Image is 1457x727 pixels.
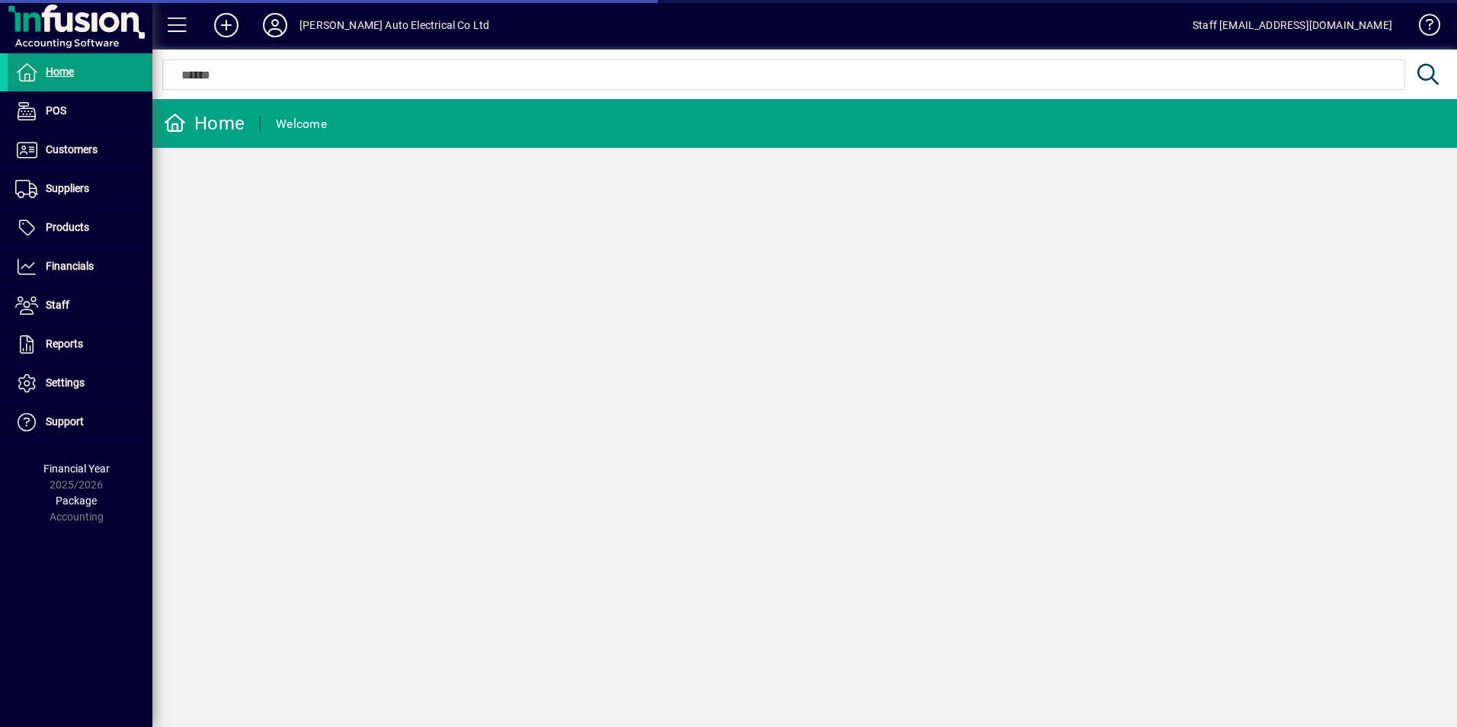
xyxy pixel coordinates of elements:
[8,364,152,402] a: Settings
[8,287,152,325] a: Staff
[46,415,84,428] span: Support
[46,299,69,311] span: Staff
[46,182,89,194] span: Suppliers
[251,11,299,39] button: Profile
[8,92,152,130] a: POS
[8,170,152,208] a: Suppliers
[46,221,89,233] span: Products
[1407,3,1438,53] a: Knowledge Base
[164,111,245,136] div: Home
[1193,13,1392,37] div: Staff [EMAIL_ADDRESS][DOMAIN_NAME]
[56,495,97,507] span: Package
[46,66,74,78] span: Home
[299,13,489,37] div: [PERSON_NAME] Auto Electrical Co Ltd
[8,248,152,286] a: Financials
[46,338,83,350] span: Reports
[46,260,94,272] span: Financials
[8,209,152,247] a: Products
[276,112,327,136] div: Welcome
[46,376,85,389] span: Settings
[43,463,110,475] span: Financial Year
[8,131,152,169] a: Customers
[46,143,98,155] span: Customers
[8,325,152,363] a: Reports
[46,104,66,117] span: POS
[202,11,251,39] button: Add
[8,403,152,441] a: Support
